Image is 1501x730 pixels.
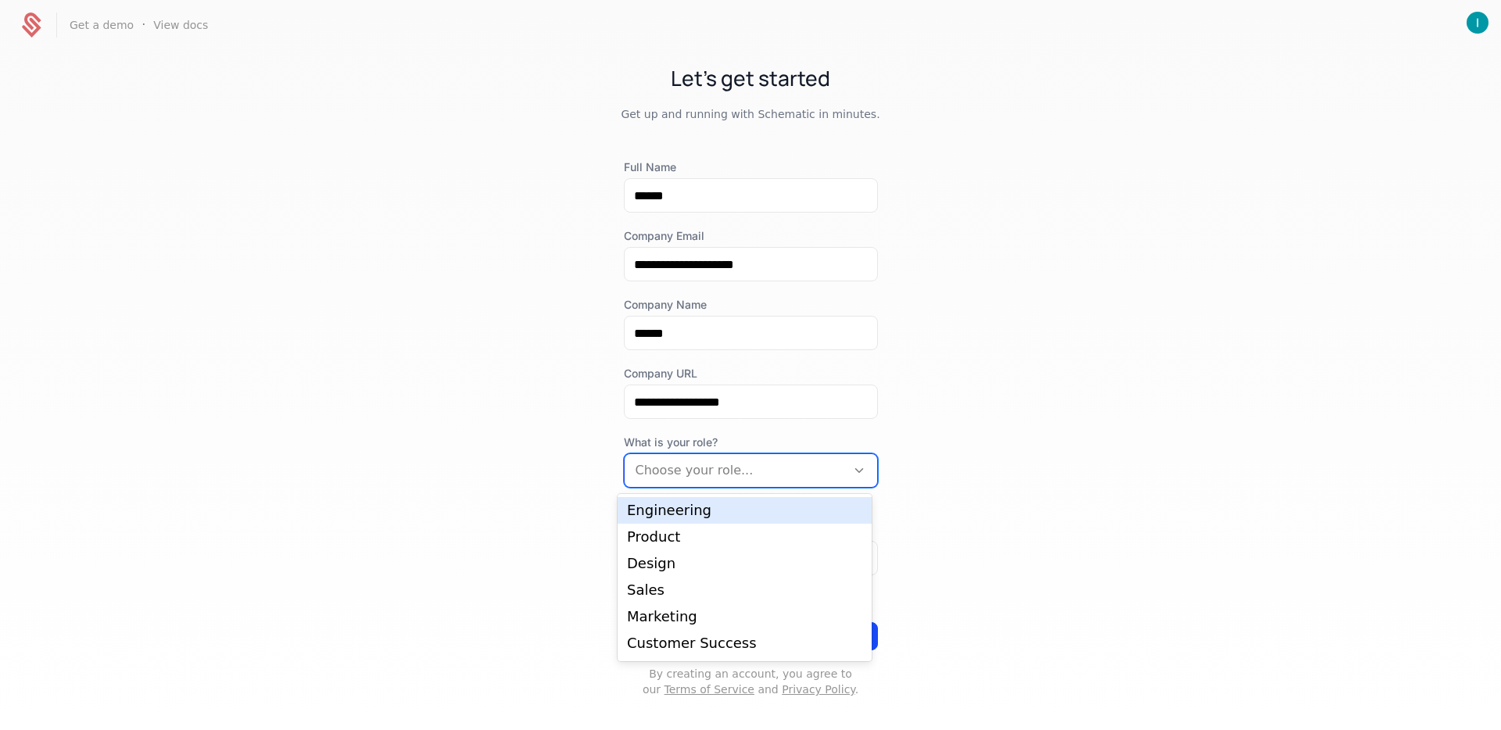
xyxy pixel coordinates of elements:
div: Product [627,530,862,544]
a: View docs [153,20,208,30]
div: Marketing [627,610,862,624]
div: Design [627,556,862,571]
span: · [142,16,145,34]
div: Customer Success [627,636,862,650]
div: Engineering [627,503,862,517]
img: Itzhak [1467,12,1488,34]
p: By creating an account, you agree to our and . [624,666,878,697]
label: Full Name [624,159,878,175]
span: What is your role? [624,435,878,450]
label: Company URL [624,366,878,381]
a: Get a demo [70,20,134,30]
a: Terms of Service [665,683,754,696]
a: Privacy Policy [782,683,854,696]
button: Open user button [1467,12,1488,34]
div: Sales [627,583,862,597]
label: Company Name [624,297,878,313]
label: Company Email [624,228,878,244]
